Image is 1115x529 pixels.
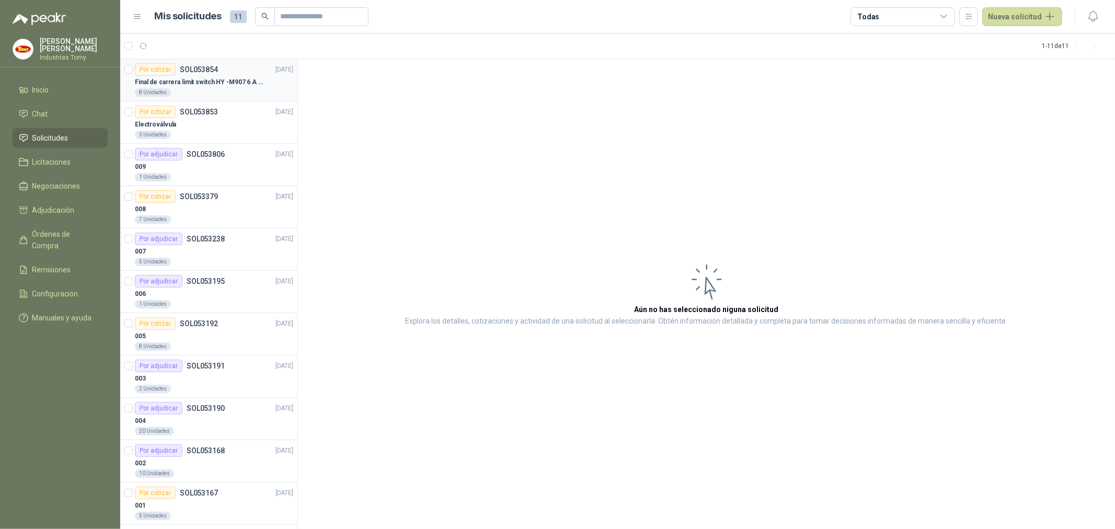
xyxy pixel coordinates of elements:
[120,313,297,355] a: Por cotizarSOL053192[DATE] 0058 Unidades
[32,84,49,96] span: Inicio
[275,361,293,371] p: [DATE]
[135,131,171,139] div: 3 Unidades
[135,289,146,299] p: 006
[120,482,297,525] a: Por cotizarSOL053167[DATE] 0015 Unidades
[275,404,293,413] p: [DATE]
[635,304,779,315] h3: Aún no has seleccionado niguna solicitud
[135,215,171,224] div: 7 Unidades
[32,264,71,275] span: Remisiones
[32,288,78,300] span: Configuración
[155,9,222,24] h1: Mis solicitudes
[32,132,68,144] span: Solicitudes
[230,10,247,23] span: 11
[135,416,146,426] p: 004
[120,144,297,186] a: Por adjudicarSOL053806[DATE] 0091 Unidades
[32,204,75,216] span: Adjudicación
[180,489,218,497] p: SOL053167
[135,501,146,511] p: 001
[135,190,176,203] div: Por cotizar
[406,315,1008,328] p: Explora los detalles, cotizaciones y actividad de una solicitud al seleccionarla. Obtén informaci...
[180,320,218,327] p: SOL053192
[135,469,174,478] div: 10 Unidades
[135,458,146,468] p: 002
[135,258,171,266] div: 5 Unidades
[135,148,182,160] div: Por adjudicar
[120,186,297,228] a: Por cotizarSOL053379[DATE] 0087 Unidades
[982,7,1062,26] button: Nueva solicitud
[13,80,108,100] a: Inicio
[135,233,182,245] div: Por adjudicar
[275,192,293,202] p: [DATE]
[180,108,218,116] p: SOL053853
[135,402,182,415] div: Por adjudicar
[120,440,297,482] a: Por adjudicarSOL053168[DATE] 00210 Unidades
[275,319,293,329] p: [DATE]
[135,77,265,87] p: Final de carrera limit switch HY -M907 6 A - 250 V a.c
[40,54,108,61] p: Industrias Tomy
[32,228,98,251] span: Órdenes de Compra
[261,13,269,20] span: search
[857,11,879,22] div: Todas
[13,260,108,280] a: Remisiones
[13,152,108,172] a: Licitaciones
[13,308,108,328] a: Manuales y ayuda
[13,224,108,256] a: Órdenes de Compra
[135,106,176,118] div: Por cotizar
[135,385,171,393] div: 2 Unidades
[120,398,297,440] a: Por adjudicarSOL053190[DATE] 00420 Unidades
[275,234,293,244] p: [DATE]
[187,405,225,412] p: SOL053190
[187,151,225,158] p: SOL053806
[13,284,108,304] a: Configuración
[135,162,146,172] p: 009
[32,156,71,168] span: Licitaciones
[187,235,225,243] p: SOL053238
[275,488,293,498] p: [DATE]
[275,149,293,159] p: [DATE]
[135,275,182,287] div: Por adjudicar
[187,362,225,370] p: SOL053191
[120,228,297,271] a: Por adjudicarSOL053238[DATE] 0075 Unidades
[13,128,108,148] a: Solicitudes
[1042,38,1102,54] div: 1 - 11 de 11
[187,278,225,285] p: SOL053195
[180,66,218,73] p: SOL053854
[135,360,182,372] div: Por adjudicar
[13,104,108,124] a: Chat
[275,446,293,456] p: [DATE]
[135,247,146,257] p: 007
[135,427,174,435] div: 20 Unidades
[135,317,176,330] div: Por cotizar
[135,173,171,181] div: 1 Unidades
[135,444,182,457] div: Por adjudicar
[13,176,108,196] a: Negociaciones
[135,204,146,214] p: 008
[135,374,146,384] p: 003
[135,487,176,499] div: Por cotizar
[135,63,176,76] div: Por cotizar
[32,312,92,324] span: Manuales y ayuda
[32,108,48,120] span: Chat
[135,120,176,130] p: Electroválvula
[120,355,297,398] a: Por adjudicarSOL053191[DATE] 0032 Unidades
[135,512,171,520] div: 5 Unidades
[135,342,171,351] div: 8 Unidades
[275,65,293,75] p: [DATE]
[135,300,171,308] div: 1 Unidades
[135,331,146,341] p: 005
[40,38,108,52] p: [PERSON_NAME] [PERSON_NAME]
[32,180,81,192] span: Negociaciones
[135,88,171,97] div: 8 Unidades
[187,447,225,454] p: SOL053168
[180,193,218,200] p: SOL053379
[275,277,293,286] p: [DATE]
[13,39,33,59] img: Company Logo
[13,200,108,220] a: Adjudicación
[275,107,293,117] p: [DATE]
[13,13,66,25] img: Logo peakr
[120,59,297,101] a: Por cotizarSOL053854[DATE] Final de carrera limit switch HY -M907 6 A - 250 V a.c8 Unidades
[120,271,297,313] a: Por adjudicarSOL053195[DATE] 0061 Unidades
[120,101,297,144] a: Por cotizarSOL053853[DATE] Electroválvula3 Unidades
